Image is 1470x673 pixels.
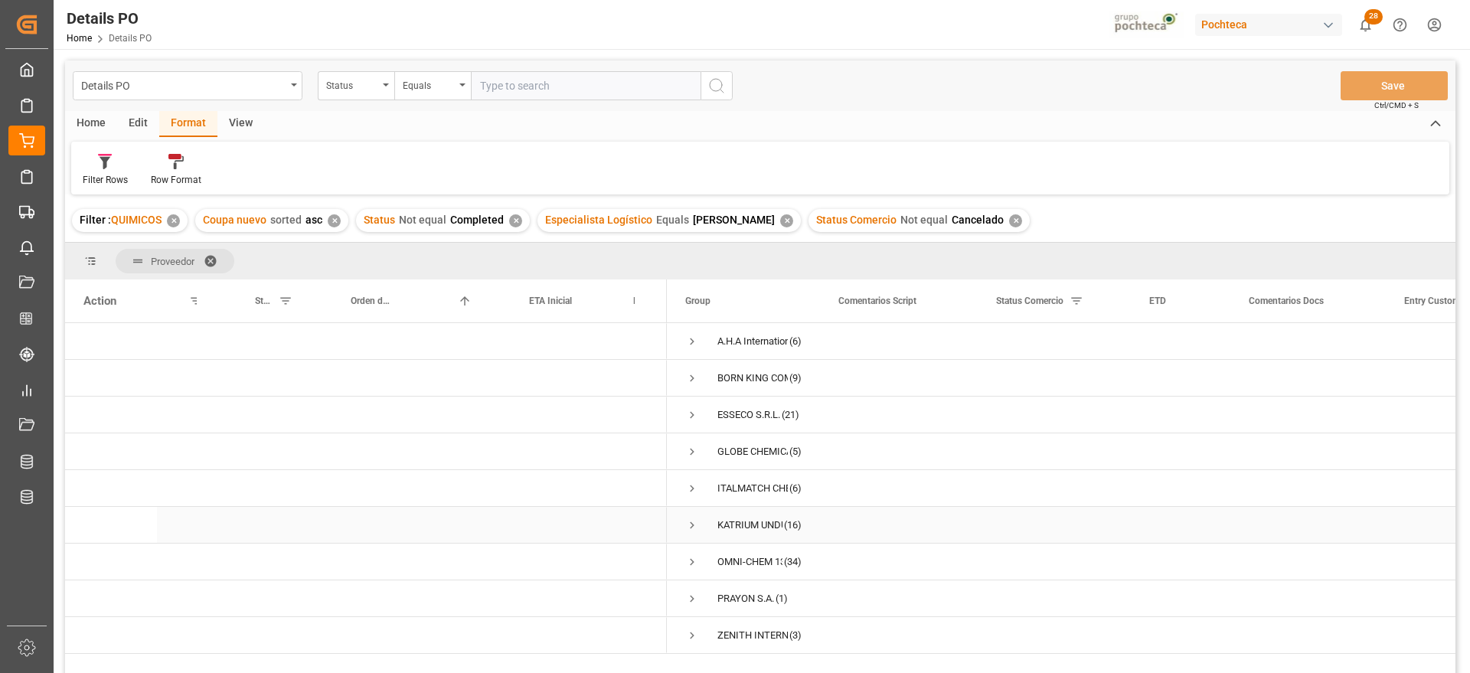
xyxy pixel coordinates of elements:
div: Edit [117,111,159,137]
div: Press SPACE to select this row. [65,580,667,617]
span: Comentarios Docs [1249,296,1324,306]
div: ✕ [328,214,341,227]
button: show 28 new notifications [1348,8,1383,42]
img: pochtecaImg.jpg_1689854062.jpg [1109,11,1185,38]
a: Home [67,33,92,44]
div: ✕ [780,214,793,227]
span: Not equal [399,214,446,226]
div: ESSECO S.R.L. [717,397,780,433]
div: Pochteca [1195,14,1342,36]
span: ETA Inicial [529,296,572,306]
button: open menu [73,71,302,100]
span: [PERSON_NAME] [693,214,775,226]
span: (6) [789,471,802,506]
button: Pochteca [1195,10,1348,39]
span: Status Comercio [996,296,1063,306]
span: Especialista Logístico [545,214,652,226]
span: Group [685,296,710,306]
div: Details PO [81,75,286,94]
span: (1) [776,581,788,616]
div: GLOBE CHEMICALS GMBH [717,434,788,469]
span: QUIMICOS [111,214,162,226]
span: Comentarios Script [838,296,916,306]
span: 28 [1364,9,1383,25]
span: Equals [656,214,689,226]
div: Press SPACE to select this row. [65,360,667,397]
button: open menu [318,71,394,100]
div: BORN KING COMPANY LIMITED [717,361,788,396]
span: Not equal [900,214,948,226]
span: asc [305,214,322,226]
div: Press SPACE to select this row. [65,617,667,654]
div: PRAYON S.A. [717,581,774,616]
span: Filter : [80,214,111,226]
div: Status [326,75,378,93]
span: Status [255,296,273,306]
button: Save [1341,71,1448,100]
button: Help Center [1383,8,1417,42]
span: Coupa nuevo [203,214,266,226]
span: (6) [789,324,802,359]
span: Cancelado [952,214,1004,226]
span: (21) [782,397,799,433]
div: View [217,111,264,137]
span: Fecha de documentación requerida [633,296,635,306]
button: open menu [394,71,471,100]
div: Press SPACE to select this row. [65,433,667,470]
div: A.H.A International Co., Ltd [717,324,788,359]
span: Proveedor [151,256,194,267]
div: Press SPACE to select this row. [65,470,667,507]
span: (34) [784,544,802,580]
div: ITALMATCH CHEMICALS S.P.A [717,471,788,506]
span: ETD [1149,296,1166,306]
span: Status [364,214,395,226]
span: (16) [784,508,802,543]
div: Press SPACE to select this row. [65,507,667,544]
div: Home [65,111,117,137]
span: sorted [270,214,302,226]
div: ✕ [1009,214,1022,227]
div: Action [83,294,116,308]
span: Entry Customs [1404,296,1465,306]
div: Details PO [67,7,152,30]
span: (5) [789,434,802,469]
span: Ctrl/CMD + S [1374,100,1419,111]
div: Format [159,111,217,137]
span: (3) [789,618,802,653]
span: Completed [450,214,504,226]
span: (9) [789,361,802,396]
div: Equals [403,75,455,93]
div: Filter Rows [83,173,128,187]
div: Press SPACE to select this row. [65,397,667,433]
span: Status Comercio [816,214,897,226]
div: Press SPACE to select this row. [65,323,667,360]
div: OMNI-CHEM 136 LLC [717,544,782,580]
div: Press SPACE to select this row. [65,544,667,580]
div: ✕ [509,214,522,227]
div: ZENITH INTERNATIONAL GROUP CO., LIM [717,618,788,653]
button: search button [701,71,733,100]
div: ✕ [167,214,180,227]
span: Orden de Compra nuevo [351,296,394,306]
div: KATRIUM UNDUSTRIAS QUIMICAS S/A [717,508,782,543]
input: Type to search [471,71,701,100]
div: Row Format [151,173,201,187]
